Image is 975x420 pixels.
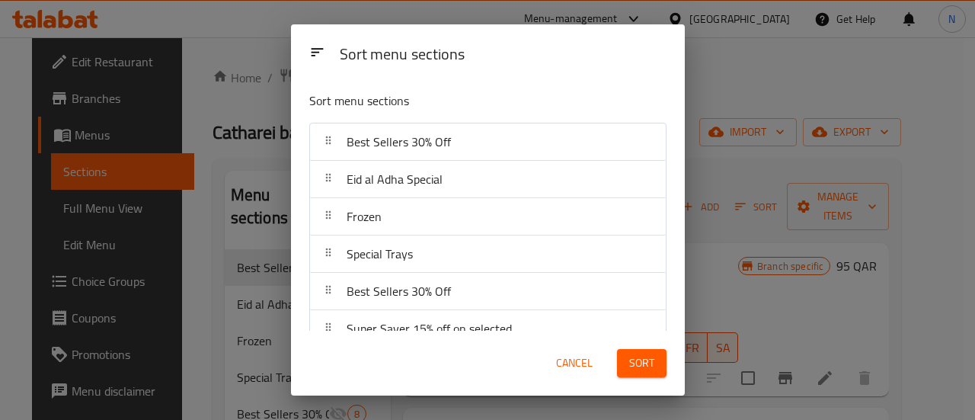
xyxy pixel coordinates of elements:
[310,123,666,161] div: Best Sellers 30% Off
[550,349,599,377] button: Cancel
[310,161,666,198] div: Eid al Adha Special
[617,349,667,377] button: Sort
[347,242,413,265] span: Special Trays
[347,168,443,191] span: Eid al Adha Special
[309,91,593,111] p: Sort menu sections
[310,236,666,273] div: Special Trays
[347,280,451,303] span: Best Sellers 30% Off
[347,317,512,340] span: Super Saver 15% off on selected
[310,198,666,236] div: Frozen
[347,130,451,153] span: Best Sellers 30% Off
[347,205,382,228] span: Frozen
[334,38,673,72] div: Sort menu sections
[556,354,593,373] span: Cancel
[629,354,654,373] span: Sort
[310,273,666,310] div: Best Sellers 30% Off
[310,310,666,348] div: Super Saver 15% off on selected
